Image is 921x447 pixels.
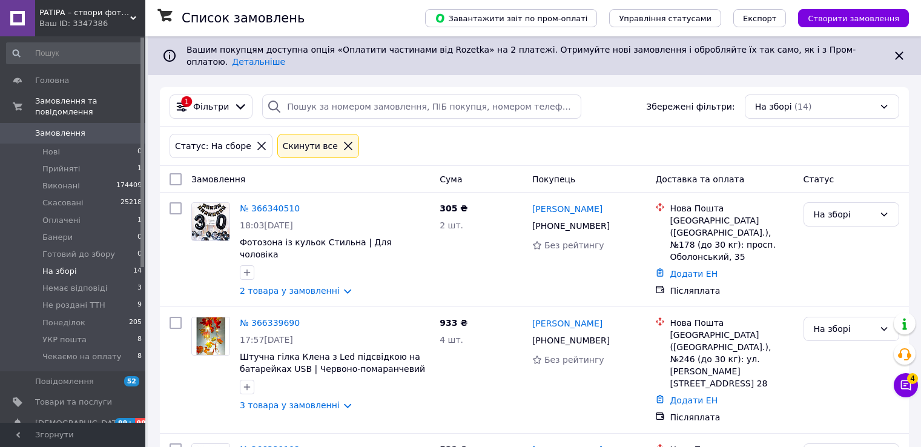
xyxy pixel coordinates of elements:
img: Фото товару [192,317,229,355]
span: Головна [35,75,69,86]
span: 14 [133,266,142,277]
span: 25218 [120,197,142,208]
span: 99+ [135,418,155,428]
span: Без рейтингу [544,240,604,250]
span: Банери [42,232,73,243]
span: Товари та послуги [35,397,112,408]
a: Фото товару [191,202,230,241]
span: Доставка та оплата [655,174,744,184]
span: 8 [137,351,142,362]
span: Скасовані [42,197,84,208]
a: Фото товару [191,317,230,356]
span: 17:57[DATE] [240,335,293,345]
span: 205 [129,317,142,328]
span: 1 [137,164,142,174]
button: Чат з покупцем4 [894,373,918,397]
div: Нова Пошта [670,317,793,329]
span: 4 [907,371,918,382]
span: 0 [137,249,142,260]
span: 933 ₴ [440,318,467,328]
a: Штучна гілка Клена з Led підсвідкою на батарейках USB | Червоно-помаранчевий із зеленими листями [240,352,425,386]
span: 9 [137,300,142,311]
a: 2 товара у замовленні [240,286,340,296]
span: 52 [124,376,139,386]
div: [PHONE_NUMBER] [530,332,612,349]
span: 305 ₴ [440,204,467,213]
span: Вашим покупцям доступна опція «Оплатити частинами від Rozetka» на 2 платежі. Отримуйте нові замов... [187,45,856,67]
span: Не роздані ТТН [42,300,105,311]
span: Замовлення та повідомлення [35,96,145,118]
div: [GEOGRAPHIC_DATA] ([GEOGRAPHIC_DATA].), №246 (до 30 кг): ул. [PERSON_NAME][STREET_ADDRESS] 28 [670,329,793,389]
span: На зборі [755,101,792,113]
a: Детальніше [232,57,285,67]
span: Оплачені [42,215,81,226]
button: Експорт [733,9,787,27]
span: Виконані [42,180,80,191]
div: Ваш ID: 3347386 [39,18,145,29]
img: Фото товару [192,203,229,240]
span: 2 шт. [440,220,463,230]
span: Чекаємо на оплату [42,351,121,362]
span: 18:03[DATE] [240,220,293,230]
span: Завантажити звіт по пром-оплаті [435,13,587,24]
span: Статус [804,174,834,184]
a: № 366340510 [240,204,300,213]
span: Готовий до збору [42,249,115,260]
span: Створити замовлення [808,14,899,23]
span: Замовлення [35,128,85,139]
input: Пошук за номером замовлення, ПІБ покупця, номером телефону, Email, номером накладної [262,94,581,119]
span: Експорт [743,14,777,23]
button: Створити замовлення [798,9,909,27]
span: 3 [137,283,142,294]
span: 0 [137,147,142,157]
span: PATIPA – створи фотозону своїми руками! [39,7,130,18]
span: Нові [42,147,60,157]
div: На зборі [814,208,874,221]
span: Збережені фільтри: [646,101,734,113]
span: Повідомлення [35,376,94,387]
span: (14) [794,102,812,111]
a: [PERSON_NAME] [532,203,602,215]
span: УКР пошта [42,334,87,345]
span: [DEMOGRAPHIC_DATA] [35,418,125,429]
a: Створити замовлення [786,13,909,22]
span: 8 [137,334,142,345]
span: 4 шт. [440,335,463,345]
a: Додати ЕН [670,269,718,279]
h1: Список замовлень [182,11,305,25]
span: 0 [137,232,142,243]
span: 1 [137,215,142,226]
div: Статус: На сборе [173,139,254,153]
span: Немає відповіді [42,283,107,294]
span: Без рейтингу [544,355,604,365]
div: Cкинути все [280,139,340,153]
div: Нова Пошта [670,202,793,214]
div: [PHONE_NUMBER] [530,217,612,234]
input: Пошук [6,42,143,64]
span: Покупець [532,174,575,184]
div: [GEOGRAPHIC_DATA] ([GEOGRAPHIC_DATA].), №178 (до 30 кг): просп. Оболонський, 35 [670,214,793,263]
span: Фільтри [193,101,229,113]
span: Замовлення [191,174,245,184]
a: 3 товара у замовленні [240,400,340,410]
a: Додати ЕН [670,396,718,405]
div: На зборі [814,322,874,336]
span: На зборі [42,266,77,277]
span: 99+ [115,418,135,428]
a: Фотозона із кульок Стильна | Для чоловіка [240,237,392,259]
span: 174409 [116,180,142,191]
div: Післяплата [670,285,793,297]
div: Післяплата [670,411,793,423]
span: Прийняті [42,164,80,174]
span: Cума [440,174,462,184]
span: Управління статусами [619,14,711,23]
button: Управління статусами [609,9,721,27]
span: Понеділок [42,317,85,328]
a: [PERSON_NAME] [532,317,602,329]
a: № 366339690 [240,318,300,328]
button: Завантажити звіт по пром-оплаті [425,9,597,27]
